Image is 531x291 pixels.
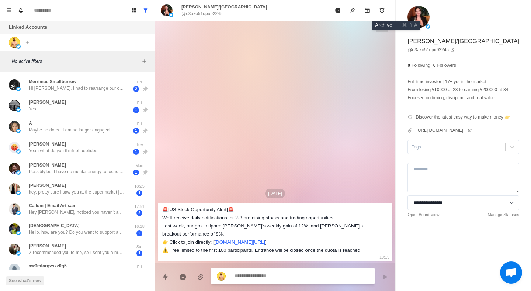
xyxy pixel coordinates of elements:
img: picture [9,183,20,194]
div: 🚨[US Stock Opportunity Alert]🚨 We'll receive daily notifications for 2-3 promising stocks and tra... [162,206,376,254]
p: Full-time investor | 17+ yrs in the market From losing ¥10000 at 28 to earning ¥200000 at 34. Foc... [407,78,509,102]
p: No active filters [12,58,140,65]
p: Fri [130,100,149,106]
button: Add account [23,38,32,47]
img: picture [16,191,21,195]
a: @e3ako51dpu92245 [407,47,455,53]
p: A [29,120,32,127]
p: @e3ako51dpu92245 [181,10,223,17]
p: [PERSON_NAME] [29,243,66,249]
span: 2 [136,210,142,216]
div: Open chat [500,261,522,284]
img: picture [16,231,21,235]
p: Sat [130,244,149,250]
p: Linked Accounts [9,24,47,31]
img: picture [9,223,20,234]
span: 1 [133,170,139,175]
button: See what's new [6,276,44,285]
p: Merrimac Smallburrow [29,78,76,85]
button: Send message [378,270,392,284]
img: picture [16,149,21,154]
button: Archive [360,3,375,18]
button: Quick replies [158,270,173,284]
p: [PERSON_NAME] [29,182,66,189]
p: 18:25 [130,183,149,189]
p: 0 [407,62,410,69]
p: [DATE] [265,189,285,198]
a: Open Board View [407,212,439,218]
button: Mark as read [330,3,345,18]
p: Tue [130,141,149,148]
p: Yeah what do you think of peptides [29,147,97,154]
img: picture [16,211,21,215]
img: picture [9,244,20,255]
p: Discover the latest easy way to make money 👉 [416,114,510,120]
p: [DEMOGRAPHIC_DATA] [29,222,80,229]
img: picture [407,6,430,28]
p: [PERSON_NAME] [29,99,66,106]
p: 16:18 [130,223,149,230]
p: Followers [437,62,456,69]
a: [DOMAIN_NAME][URL] [215,239,265,245]
span: 1 [136,190,142,196]
img: picture [161,4,173,16]
span: 1 [133,128,139,134]
img: picture [217,272,226,281]
img: picture [169,13,173,17]
p: X recommended you to me, so I sent you a message. Nice to meet you. My name is [PERSON_NAME], I a... [29,249,125,256]
img: picture [9,142,20,153]
p: [PERSON_NAME]/[GEOGRAPHIC_DATA] [407,37,519,46]
a: [URL][DOMAIN_NAME] [416,127,472,134]
img: picture [426,24,430,29]
p: [PERSON_NAME] [29,141,66,147]
img: picture [9,37,20,48]
a: Manage Statuses [487,212,519,218]
p: Hello, how are you? Do you want to support and promote your account? We have the ability to raise... [29,229,125,236]
p: Callum | Email Artisan [29,202,75,209]
span: 1 [133,149,139,155]
button: Notifications [15,4,27,16]
img: picture [9,79,20,90]
button: Add reminder [375,3,389,18]
button: Board View [128,4,140,16]
p: [PERSON_NAME] [29,162,66,168]
p: Fri [130,79,149,85]
p: Hi, friends! If you're into stocks, be sure to follow @kostaugokello. He just joined X, and to sh... [29,269,125,276]
p: 0 [433,62,436,69]
p: Mon [130,162,149,169]
button: Menu [3,4,15,16]
img: picture [16,170,21,175]
p: 17:51 [130,203,149,210]
button: Pin [345,3,360,18]
p: 19:19 [379,253,390,261]
button: Add filters [140,57,149,66]
p: hey, pretty sure I saw you at the supermarket [DATE] 😋 Anyway, my main acc s trippin can you mess... [29,189,125,195]
p: Yes [29,106,36,112]
button: Show all conversations [140,4,152,16]
p: Following [412,62,430,69]
button: Reply with AI [176,270,190,284]
p: Maybe he does . I am no longer engaged . [29,127,112,133]
span: 1 [136,250,142,256]
img: picture [9,163,20,174]
p: [PERSON_NAME]/[GEOGRAPHIC_DATA] [181,4,267,10]
p: Hey [PERSON_NAME], noticed you haven't asked for the details yet. Any reason for that? [29,209,125,216]
img: picture [9,100,20,111]
span: 2 [136,230,142,236]
img: picture [16,44,21,49]
span: 1 [133,107,139,113]
img: picture [16,87,21,91]
p: Hi [PERSON_NAME]. I had to rearrange our call slightly - but I’ve actually brought it forward to ... [29,85,125,92]
p: xw9mfargvsxz0g5 [29,263,67,269]
button: Add media [193,270,208,284]
p: Fri [130,121,149,127]
p: Fri [130,264,149,270]
img: picture [9,264,20,275]
img: picture [16,129,21,133]
img: picture [9,203,20,215]
img: picture [9,121,20,132]
img: picture [16,251,21,256]
img: picture [16,107,21,112]
span: 2 [133,86,139,92]
p: Possibly but I have no mental energy to focus on it. I try to eat sensibly and lose some weight, ... [29,168,125,175]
